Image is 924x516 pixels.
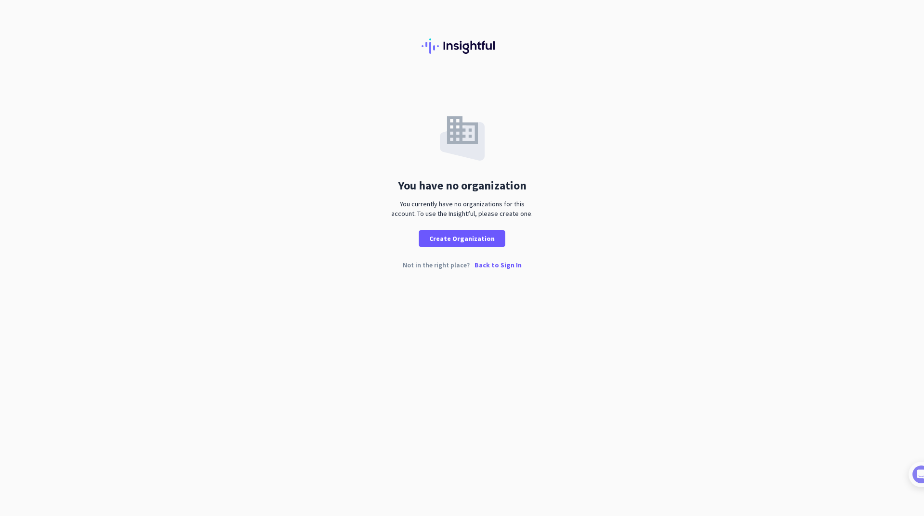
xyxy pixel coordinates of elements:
[422,38,502,54] img: Insightful
[419,230,505,247] button: Create Organization
[475,262,522,268] p: Back to Sign In
[387,199,537,218] div: You currently have no organizations for this account. To use the Insightful, please create one.
[398,180,526,191] div: You have no organization
[429,234,495,243] span: Create Organization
